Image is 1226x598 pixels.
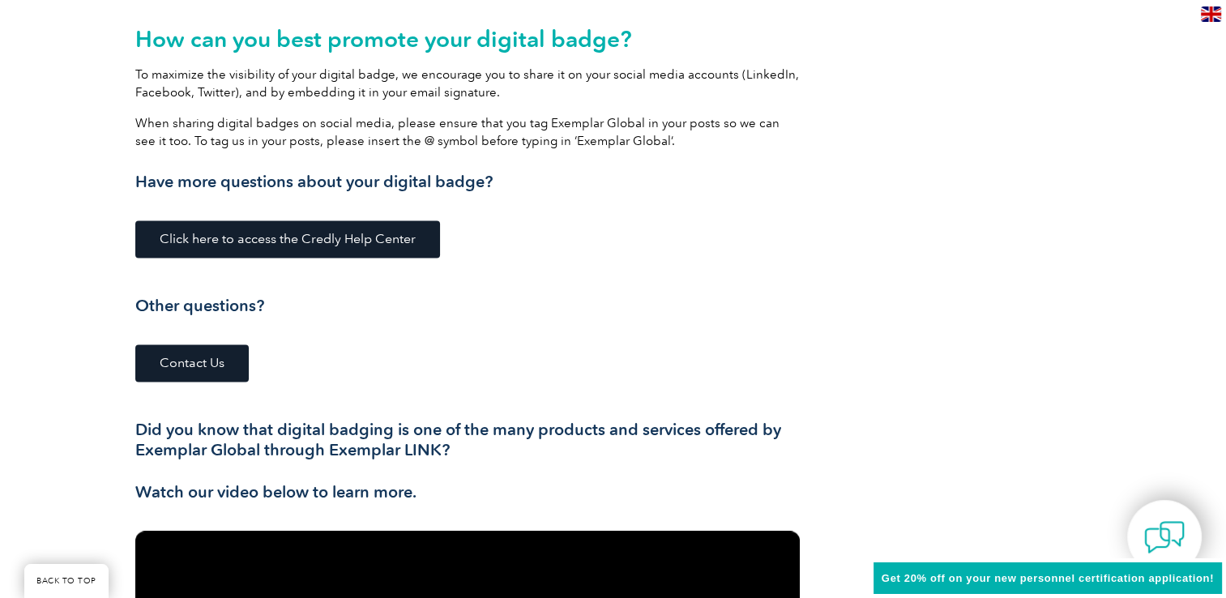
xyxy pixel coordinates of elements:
h3: Have more questions about your digital badge? [135,172,800,192]
p: To maximize the visibility of your digital badge, we encourage you to share it on your social med... [135,66,800,101]
h2: How can you best promote your digital badge? [135,26,800,52]
a: Click here to access the Credly Help Center [135,220,440,258]
span: Get 20% off on your new personnel certification application! [882,572,1214,584]
h3: Did you know that digital badging is one of the many products and services offered by Exemplar Gl... [135,420,800,460]
p: When sharing digital badges on social media, please ensure that you tag Exemplar Global in your p... [135,114,800,150]
img: contact-chat.png [1144,517,1185,557]
span: Click here to access the Credly Help Center [160,233,416,246]
a: Contact Us [135,344,249,382]
h3: Watch our video below to learn more. [135,482,800,502]
a: BACK TO TOP [24,564,109,598]
h3: Other questions? [135,296,800,316]
span: Contact Us [160,357,224,369]
img: en [1201,6,1221,22]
